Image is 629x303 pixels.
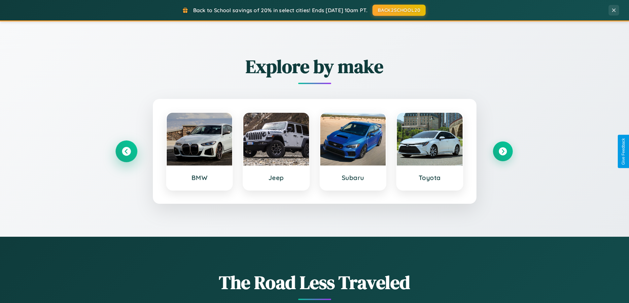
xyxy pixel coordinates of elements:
[250,174,302,182] h3: Jeep
[621,138,626,165] div: Give Feedback
[403,174,456,182] h3: Toyota
[372,5,426,16] button: BACK2SCHOOL20
[117,54,513,79] h2: Explore by make
[327,174,379,182] h3: Subaru
[173,174,226,182] h3: BMW
[117,270,513,295] h1: The Road Less Traveled
[193,7,367,14] span: Back to School savings of 20% in select cities! Ends [DATE] 10am PT.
